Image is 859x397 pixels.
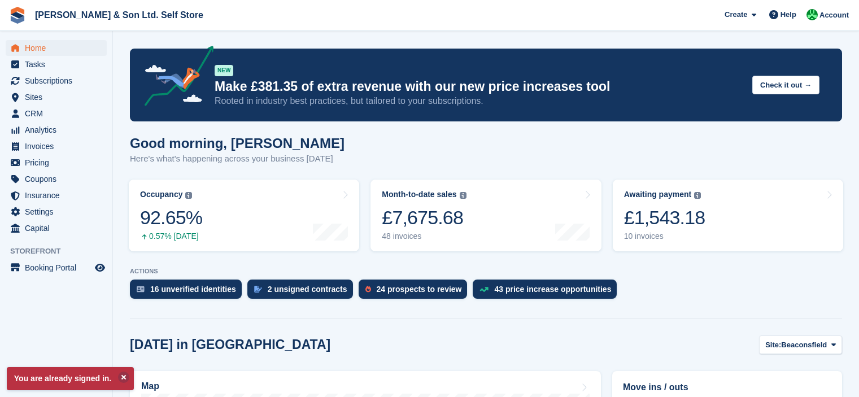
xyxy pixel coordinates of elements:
a: menu [6,56,107,72]
span: Home [25,40,93,56]
img: verify_identity-adf6edd0f0f0b5bbfe63781bf79b02c33cf7c696d77639b501bdc392416b5a36.svg [137,286,145,293]
a: Occupancy 92.65% 0.57% [DATE] [129,180,359,251]
a: Month-to-date sales £7,675.68 48 invoices [370,180,601,251]
span: Create [725,9,747,20]
div: £7,675.68 [382,206,466,229]
img: contract_signature_icon-13c848040528278c33f63329250d36e43548de30e8caae1d1a13099fd9432cc5.svg [254,286,262,293]
a: menu [6,138,107,154]
div: Awaiting payment [624,190,692,199]
div: 48 invoices [382,232,466,241]
span: Coupons [25,171,93,187]
p: ACTIONS [130,268,842,275]
p: Make £381.35 of extra revenue with our new price increases tool [215,78,743,95]
a: menu [6,260,107,276]
span: Capital [25,220,93,236]
img: icon-info-grey-7440780725fd019a000dd9b08b2336e03edf1995a4989e88bcd33f0948082b44.svg [694,192,701,199]
span: CRM [25,106,93,121]
a: 16 unverified identities [130,280,247,304]
a: menu [6,89,107,105]
img: price-adjustments-announcement-icon-8257ccfd72463d97f412b2fc003d46551f7dbcb40ab6d574587a9cd5c0d94... [135,46,214,110]
button: Site: Beaconsfield [759,335,842,354]
div: 24 prospects to review [377,285,462,294]
span: Tasks [25,56,93,72]
div: NEW [215,65,233,76]
p: You are already signed in. [7,367,134,390]
span: Invoices [25,138,93,154]
img: Kelly Lowe [806,9,818,20]
button: Check it out → [752,76,819,94]
div: 0.57% [DATE] [140,232,202,241]
div: 43 price increase opportunities [494,285,611,294]
img: prospect-51fa495bee0391a8d652442698ab0144808aea92771e9ea1ae160a38d050c398.svg [365,286,371,293]
img: price_increase_opportunities-93ffe204e8149a01c8c9dc8f82e8f89637d9d84a8eef4429ea346261dce0b2c0.svg [479,287,489,292]
h2: Map [141,381,159,391]
a: menu [6,171,107,187]
img: icon-info-grey-7440780725fd019a000dd9b08b2336e03edf1995a4989e88bcd33f0948082b44.svg [185,192,192,199]
span: Subscriptions [25,73,93,89]
a: menu [6,155,107,171]
span: Beaconsfield [781,339,827,351]
p: Rooted in industry best practices, but tailored to your subscriptions. [215,95,743,107]
div: 2 unsigned contracts [268,285,347,294]
span: Settings [25,204,93,220]
img: stora-icon-8386f47178a22dfd0bd8f6a31ec36ba5ce8667c1dd55bd0f319d3a0aa187defe.svg [9,7,26,24]
a: Awaiting payment £1,543.18 10 invoices [613,180,843,251]
a: 24 prospects to review [359,280,473,304]
a: Preview store [93,261,107,274]
div: £1,543.18 [624,206,705,229]
p: Here's what's happening across your business [DATE] [130,152,345,165]
span: Booking Portal [25,260,93,276]
span: Storefront [10,246,112,257]
a: menu [6,106,107,121]
a: 2 unsigned contracts [247,280,359,304]
div: Month-to-date sales [382,190,456,199]
h2: Move ins / outs [623,381,831,394]
span: Site: [765,339,781,351]
a: menu [6,40,107,56]
h1: Good morning, [PERSON_NAME] [130,136,345,151]
span: Account [819,10,849,21]
span: Insurance [25,187,93,203]
a: menu [6,204,107,220]
a: [PERSON_NAME] & Son Ltd. Self Store [30,6,208,24]
a: menu [6,122,107,138]
div: 10 invoices [624,232,705,241]
span: Help [780,9,796,20]
div: Occupancy [140,190,182,199]
a: menu [6,187,107,203]
img: icon-info-grey-7440780725fd019a000dd9b08b2336e03edf1995a4989e88bcd33f0948082b44.svg [460,192,466,199]
a: menu [6,220,107,236]
span: Analytics [25,122,93,138]
div: 92.65% [140,206,202,229]
span: Sites [25,89,93,105]
div: 16 unverified identities [150,285,236,294]
a: 43 price increase opportunities [473,280,622,304]
h2: [DATE] in [GEOGRAPHIC_DATA] [130,337,330,352]
a: menu [6,73,107,89]
span: Pricing [25,155,93,171]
